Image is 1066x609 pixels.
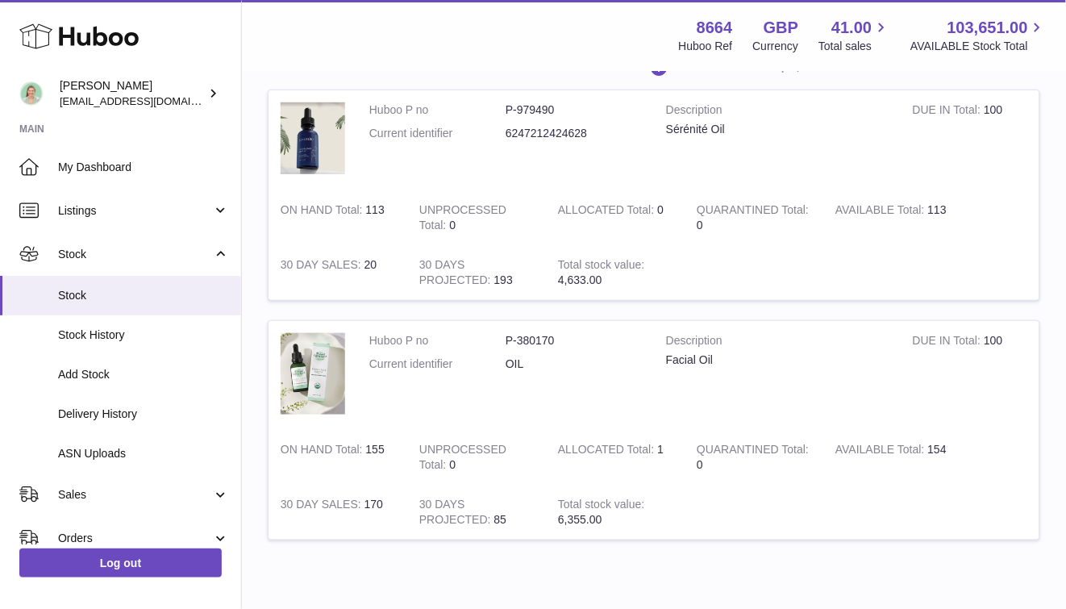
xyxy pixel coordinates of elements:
[835,203,927,220] strong: AVAILABLE Total
[269,190,407,245] td: 113
[19,81,44,106] img: hello@thefacialcuppingexpert.com
[60,94,237,107] span: [EMAIL_ADDRESS][DOMAIN_NAME]
[506,333,642,348] dd: P-380170
[419,498,494,530] strong: 30 DAYS PROJECTED
[753,39,799,54] div: Currency
[546,430,685,485] td: 1
[558,203,657,220] strong: ALLOCATED Total
[58,446,229,461] span: ASN Uploads
[506,126,642,141] dd: 6247212424628
[269,485,407,540] td: 170
[506,102,642,118] dd: P-979490
[58,327,229,343] span: Stock History
[697,219,703,232] span: 0
[697,203,809,220] strong: QUARANTINED Total
[558,258,644,275] strong: Total stock value
[269,430,407,485] td: 155
[58,203,212,219] span: Listings
[369,357,506,372] dt: Current identifier
[369,126,506,141] dt: Current identifier
[419,258,494,290] strong: 30 DAYS PROJECTED
[913,103,984,120] strong: DUE IN Total
[407,245,546,300] td: 193
[546,190,685,245] td: 0
[281,258,364,275] strong: 30 DAY SALES
[58,160,229,175] span: My Dashboard
[764,17,798,39] strong: GBP
[369,333,506,348] dt: Huboo P no
[419,443,506,475] strong: UNPROCESSED Total
[407,190,546,245] td: 0
[697,443,809,460] strong: QUARANTINED Total
[558,513,602,526] span: 6,355.00
[679,39,733,54] div: Huboo Ref
[818,39,890,54] span: Total sales
[407,430,546,485] td: 0
[19,549,222,578] a: Log out
[58,288,229,303] span: Stock
[558,498,644,515] strong: Total stock value
[281,443,366,460] strong: ON HAND Total
[666,122,889,137] div: Sérénité Oil
[913,334,984,351] strong: DUE IN Total
[506,357,642,372] dd: OIL
[60,78,205,109] div: [PERSON_NAME]
[558,443,657,460] strong: ALLOCATED Total
[58,487,212,503] span: Sales
[58,407,229,422] span: Delivery History
[58,367,229,382] span: Add Stock
[281,102,345,174] img: product image
[697,17,733,39] strong: 8664
[666,102,889,122] strong: Description
[823,430,962,485] td: 154
[947,17,1028,39] span: 103,651.00
[823,190,962,245] td: 113
[281,203,366,220] strong: ON HAND Total
[666,352,889,368] div: Facial Oil
[419,203,506,236] strong: UNPROCESSED Total
[910,17,1047,54] a: 103,651.00 AVAILABLE Stock Total
[835,443,927,460] strong: AVAILABLE Total
[269,245,407,300] td: 20
[558,273,602,286] span: 4,633.00
[666,333,889,352] strong: Description
[407,485,546,540] td: 85
[910,39,1047,54] span: AVAILABLE Stock Total
[369,102,506,118] dt: Huboo P no
[818,17,890,54] a: 41.00 Total sales
[281,333,345,415] img: product image
[58,531,212,546] span: Orders
[901,90,1039,190] td: 100
[901,321,1039,431] td: 100
[697,458,703,471] span: 0
[58,247,212,262] span: Stock
[281,498,364,515] strong: 30 DAY SALES
[831,17,872,39] span: 41.00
